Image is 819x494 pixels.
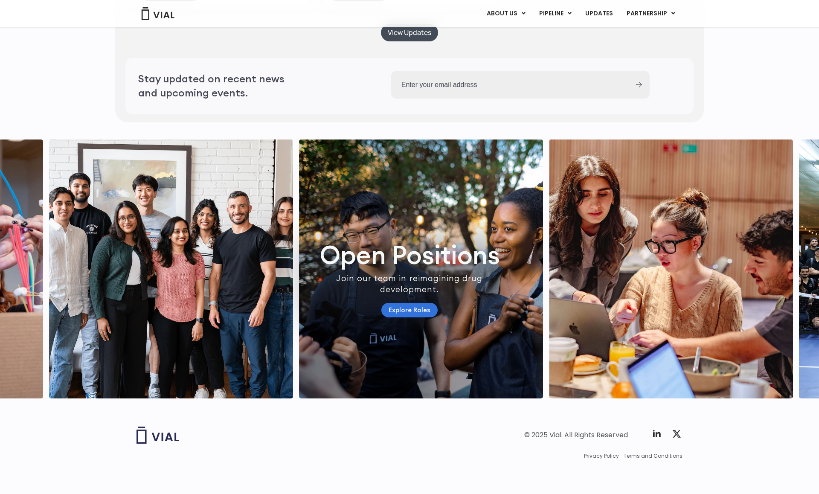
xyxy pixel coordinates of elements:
h2: Stay updated on recent news and upcoming events. [138,72,305,99]
a: Terms and Conditions [624,452,682,460]
div: 2 / 7 [549,139,793,398]
a: Explore Roles [381,303,438,318]
img: http://Group%20of%20people%20smiling%20wearing%20aprons [299,139,543,398]
div: 1 / 7 [299,139,543,398]
div: 7 / 7 [49,139,293,398]
span: View Updates [388,29,431,36]
input: Submit [636,82,642,87]
a: PIPELINEMenu Toggle [532,6,578,21]
a: Privacy Policy [584,452,619,460]
img: http://Group%20of%20smiling%20people%20posing%20for%20a%20picture [49,139,293,398]
div: © 2025 Vial. All Rights Reserved [524,430,628,440]
a: View Updates [381,24,438,41]
a: UPDATES [578,6,619,21]
img: Vial Logo [141,7,175,20]
a: ABOUT USMenu Toggle [480,6,532,21]
input: Enter your email address [391,71,628,99]
a: PARTNERSHIPMenu Toggle [620,6,682,21]
img: Vial logo wih "Vial" spelled out [136,427,179,444]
